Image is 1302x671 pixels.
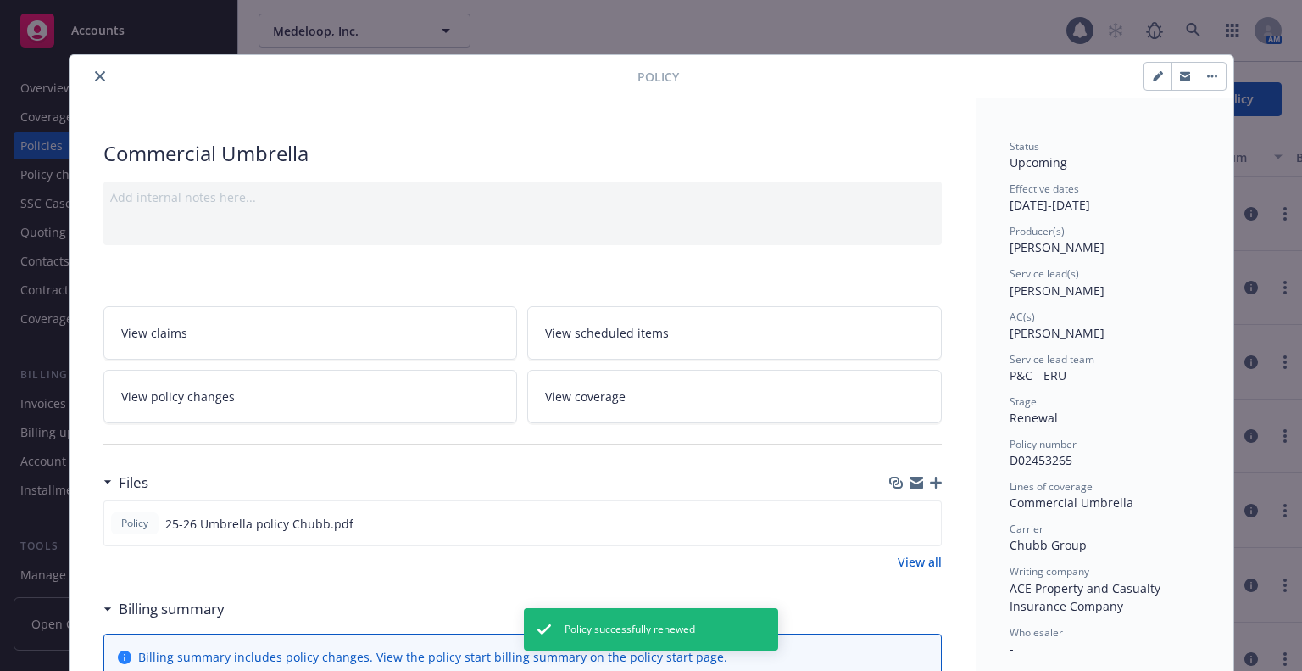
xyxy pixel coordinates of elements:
[1010,410,1058,426] span: Renewal
[1010,139,1039,154] span: Status
[121,324,187,342] span: View claims
[1010,494,1199,512] div: Commercial Umbrella
[1010,266,1079,281] span: Service lead(s)
[527,370,942,423] a: View coverage
[103,472,148,494] div: Files
[1010,352,1094,366] span: Service lead team
[1010,310,1035,324] span: AC(s)
[90,66,110,87] button: close
[1010,325,1104,341] span: [PERSON_NAME]
[103,306,518,360] a: View claims
[1010,625,1063,640] span: Wholesaler
[1010,239,1104,255] span: [PERSON_NAME]
[1010,182,1079,196] span: Effective dates
[1010,640,1014,657] span: -
[1010,452,1072,468] span: D02453265
[1010,182,1199,214] div: [DATE] - [DATE]
[1010,564,1089,579] span: Writing company
[1010,394,1037,409] span: Stage
[1010,367,1066,383] span: P&C - ERU
[110,188,935,206] div: Add internal notes here...
[919,515,934,533] button: preview file
[527,306,942,360] a: View scheduled items
[165,515,353,533] span: 25-26 Umbrella policy Chubb.pdf
[545,324,669,342] span: View scheduled items
[121,388,235,405] span: View policy changes
[118,516,152,531] span: Policy
[1010,479,1093,494] span: Lines of coverage
[119,598,225,620] h3: Billing summary
[545,388,626,405] span: View coverage
[637,68,679,86] span: Policy
[898,553,942,571] a: View all
[1010,224,1065,238] span: Producer(s)
[565,622,695,637] span: Policy successfully renewed
[1010,154,1067,171] span: Upcoming
[1010,537,1087,553] span: Chubb Group
[138,648,727,666] div: Billing summary includes policy changes. View the policy start billing summary on the .
[103,370,518,423] a: View policy changes
[1010,282,1104,299] span: [PERSON_NAME]
[103,139,942,168] div: Commercial Umbrella
[119,472,148,494] h3: Files
[892,515,905,533] button: download file
[1010,522,1043,536] span: Carrier
[1010,437,1077,451] span: Policy number
[1010,580,1164,614] span: ACE Property and Casualty Insurance Company
[103,598,225,620] div: Billing summary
